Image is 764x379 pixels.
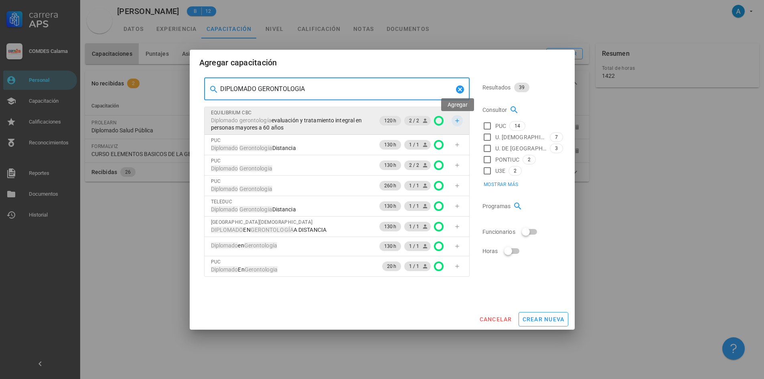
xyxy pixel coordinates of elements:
mark: Diplomado [211,145,238,151]
span: 130 h [384,160,397,170]
mark: Diplomado [211,186,238,192]
mark: DIPLOMADO [211,227,243,233]
mark: Diplomado [211,266,238,273]
span: PUC [211,259,221,265]
button: Clear [455,85,465,94]
span: U3E [495,167,506,175]
div: Funcionarios [482,222,560,241]
span: 7 [555,133,558,142]
mark: Gerontologia [239,186,272,192]
span: 1 / 1 [409,201,426,211]
span: 1 / 1 [409,261,426,271]
span: cancelar [479,316,512,322]
span: En [211,266,278,273]
mark: Diplomado [211,206,238,213]
div: Programas [482,197,560,216]
button: Mostrar más [478,179,523,190]
span: EN A DISTANCIA [211,226,326,233]
mark: GERONTOLOGÍA [251,227,294,233]
span: 1 / 1 [409,222,426,231]
span: PONTIUC [495,156,520,164]
span: EQUILIBRIUM CBC [211,110,252,116]
span: [GEOGRAPHIC_DATA][DEMOGRAPHIC_DATA] [211,219,313,225]
span: 1 / 1 [409,241,426,251]
span: 20 h [387,261,396,271]
span: 2 [514,166,517,175]
div: Horas [482,241,560,261]
mark: Gerontologia [239,145,272,151]
span: U. DE [GEOGRAPHIC_DATA] [495,144,547,152]
span: Distancia [211,144,296,152]
span: 39 [519,83,525,92]
span: 1 / 1 [409,140,426,150]
span: 120 h [384,116,397,126]
span: PUC [211,158,221,164]
mark: Diplomado [211,117,238,124]
span: PUC [211,178,221,184]
mark: Gerontologia [239,165,272,172]
span: U. [DEMOGRAPHIC_DATA] [495,133,547,141]
mark: Gerontología [244,242,277,249]
span: PUC [495,122,507,130]
div: Agregar capacitación [199,56,277,69]
span: Distancia [211,206,296,213]
span: 130 h [384,222,397,231]
div: Consultor [482,100,560,120]
button: crear nueva [519,312,568,326]
span: 130 h [384,241,397,251]
mark: gerontología [239,117,272,124]
span: 130 h [384,201,397,211]
mark: Gerontologia [239,206,272,213]
span: Mostrar más [483,182,518,187]
span: 2 / 2 [409,116,426,126]
span: TELEDUC [211,199,233,205]
span: evaluación y tratamiento integral en personas mayores a 60 años [211,117,371,131]
span: crear nueva [522,316,565,322]
span: 2 / 2 [409,160,426,170]
mark: Gerontologia [245,266,278,273]
span: 3 [555,144,558,153]
span: en [211,242,277,249]
span: PUC [211,138,221,143]
input: Buscar capacitación… [220,83,454,95]
button: cancelar [476,312,515,326]
span: 2 [528,155,531,164]
mark: Diplomado [211,242,238,249]
div: Resultados [482,78,560,97]
span: 1 / 1 [409,181,426,191]
mark: Diplomado [211,165,238,172]
span: 130 h [384,140,397,150]
span: 14 [515,122,520,130]
span: 260 h [384,181,397,191]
